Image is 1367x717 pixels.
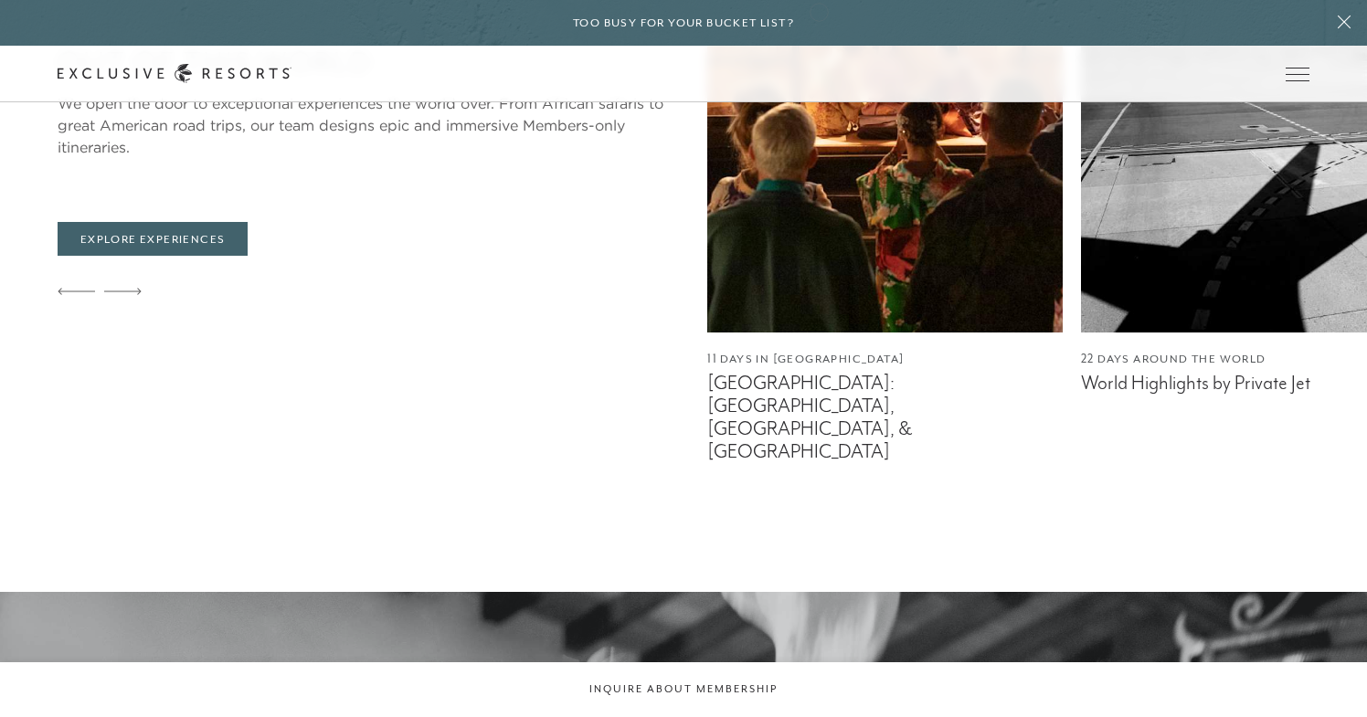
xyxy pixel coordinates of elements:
a: Explore Experiences [58,222,249,257]
button: Open navigation [1286,68,1309,80]
h6: Too busy for your bucket list? [573,15,794,32]
div: We open the door to exceptional experiences the world over. From African safaris to great America... [58,92,689,158]
figcaption: 11 Days in [GEOGRAPHIC_DATA] [707,351,1063,368]
figcaption: [GEOGRAPHIC_DATA]: [GEOGRAPHIC_DATA], [GEOGRAPHIC_DATA], & [GEOGRAPHIC_DATA] [707,372,1063,464]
